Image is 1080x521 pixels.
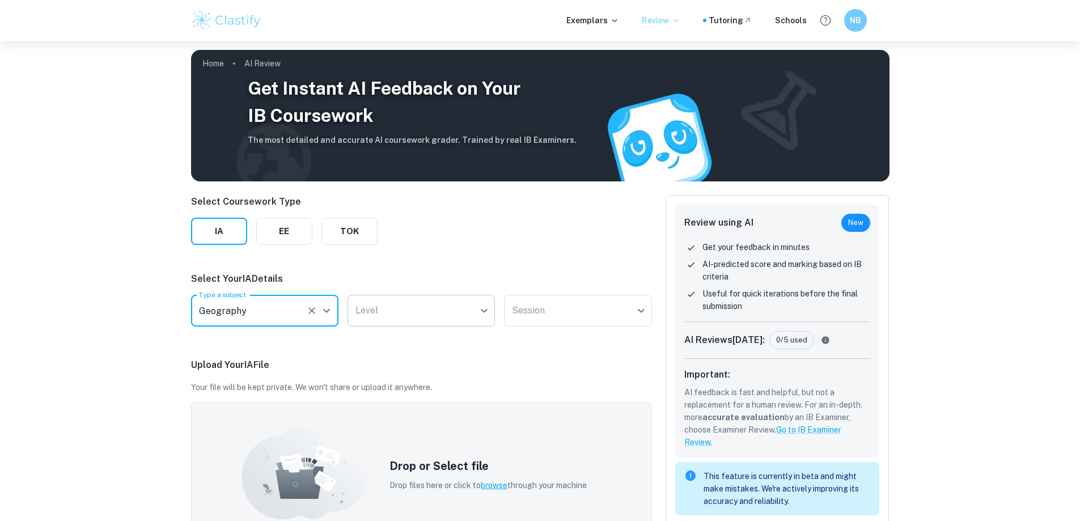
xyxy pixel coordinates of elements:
svg: Currently AI Markings are limited at 5 per day and 50 per month. The limits will increase as we s... [819,336,832,345]
img: AI Review Cover [191,50,890,181]
a: Schools [775,14,807,27]
a: Tutoring [709,14,752,27]
button: EE [256,218,312,245]
p: Your file will be kept private. We won't share or upload it anywhere. [191,381,652,393]
p: AI-predicted score and marking based on IB criteria [702,258,871,283]
div: This feature is currently in beta and might make mistakes. We're actively improving its accuracy ... [704,465,871,512]
img: Clastify logo [191,9,263,32]
h6: Important: [684,368,871,382]
p: Drop files here or click to through your machine [389,479,587,492]
h6: The most detailed and accurate AI coursework grader. Trained by real IB Examiners. [248,134,577,146]
span: 0/5 used [770,334,814,346]
h6: NB [849,14,862,27]
p: Upload Your IA File [191,358,652,372]
h6: AI Reviews [DATE] : [684,333,765,347]
p: AI feedback is fast and helpful, but not a replacement for a human review. For an in-depth, more ... [684,386,871,448]
span: browse [481,481,507,490]
button: NB [844,9,867,32]
b: accurate evaluation [702,413,785,422]
h5: Drop or Select file [389,458,587,475]
button: IA [191,218,247,245]
p: Review [642,14,680,27]
label: Type a subject [199,290,246,299]
p: Select Your IA Details [191,272,652,286]
p: Exemplars [566,14,619,27]
p: Select Coursework Type [191,195,378,209]
button: Clear [304,303,320,319]
button: Open [319,303,334,319]
p: Useful for quick iterations before the final submission [702,287,871,312]
p: Get your feedback in minutes [702,241,810,253]
button: Help and Feedback [816,11,835,30]
span: New [841,217,870,228]
h6: Review using AI [684,216,753,230]
p: AI Review [244,57,281,70]
h3: Get Instant AI Feedback on Your IB Coursework [248,75,577,129]
button: TOK [321,218,378,245]
a: Home [202,56,224,71]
